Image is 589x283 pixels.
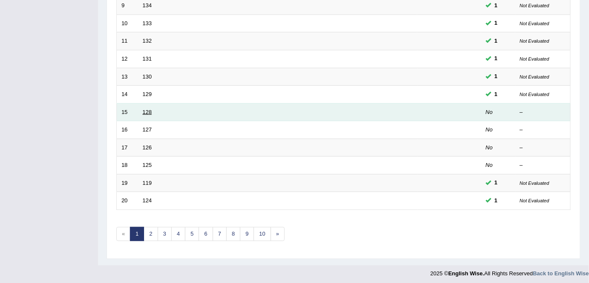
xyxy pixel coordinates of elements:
small: Not Evaluated [520,56,549,61]
a: 1 [130,227,144,241]
small: Not Evaluated [520,38,549,44]
td: 18 [117,157,138,175]
span: You can still take this question [491,90,501,99]
a: » [271,227,285,241]
div: 2025 © All Rights Reserved [430,265,589,278]
small: Not Evaluated [520,92,549,97]
td: 20 [117,192,138,210]
a: 131 [143,55,152,62]
a: 7 [213,227,227,241]
span: You can still take this question [491,1,501,10]
td: 13 [117,68,138,86]
a: 127 [143,126,152,133]
td: 15 [117,103,138,121]
em: No [486,126,493,133]
a: 8 [226,227,240,241]
a: 125 [143,162,152,168]
em: No [486,162,493,168]
span: « [116,227,130,241]
td: 12 [117,50,138,68]
a: 129 [143,91,152,97]
span: You can still take this question [491,37,501,46]
small: Not Evaluated [520,198,549,203]
span: You can still take this question [491,178,501,187]
a: 126 [143,144,152,151]
td: 11 [117,32,138,50]
a: Back to English Wise [533,271,589,277]
a: 128 [143,109,152,115]
a: 134 [143,2,152,9]
a: 132 [143,38,152,44]
span: You can still take this question [491,54,501,63]
a: 4 [171,227,185,241]
span: You can still take this question [491,196,501,205]
a: 3 [158,227,172,241]
em: No [486,109,493,115]
a: 119 [143,180,152,186]
a: 10 [254,227,271,241]
small: Not Evaluated [520,74,549,79]
a: 9 [240,227,254,241]
small: Not Evaluated [520,21,549,26]
td: 10 [117,15,138,32]
em: No [486,144,493,151]
td: 16 [117,121,138,139]
td: 14 [117,86,138,104]
small: Not Evaluated [520,3,549,8]
a: 2 [144,227,158,241]
a: 133 [143,20,152,26]
div: – [520,126,566,134]
a: 130 [143,73,152,80]
div: – [520,108,566,117]
strong: English Wise. [448,271,484,277]
td: 19 [117,174,138,192]
a: 124 [143,197,152,204]
a: 5 [185,227,199,241]
a: 6 [199,227,213,241]
td: 17 [117,139,138,157]
span: You can still take this question [491,72,501,81]
span: You can still take this question [491,19,501,28]
div: – [520,161,566,169]
small: Not Evaluated [520,181,549,186]
div: – [520,144,566,152]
